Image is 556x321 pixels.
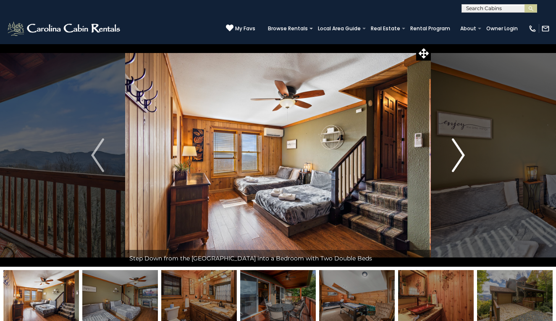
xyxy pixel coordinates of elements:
[264,23,312,34] a: Browse Rentals
[235,25,255,32] span: My Favs
[6,20,123,37] img: White-1-2.png
[70,44,125,267] button: Previous
[482,23,522,34] a: Owner Login
[541,24,550,33] img: mail-regular-white.png
[367,23,404,34] a: Real Estate
[406,23,454,34] a: Rental Program
[314,23,365,34] a: Local Area Guide
[125,250,431,267] div: Step Down from the [GEOGRAPHIC_DATA] into a Bedroom with Two Double Beds
[456,23,480,34] a: About
[226,24,255,33] a: My Favs
[452,138,464,172] img: arrow
[431,44,486,267] button: Next
[91,138,104,172] img: arrow
[528,24,537,33] img: phone-regular-white.png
